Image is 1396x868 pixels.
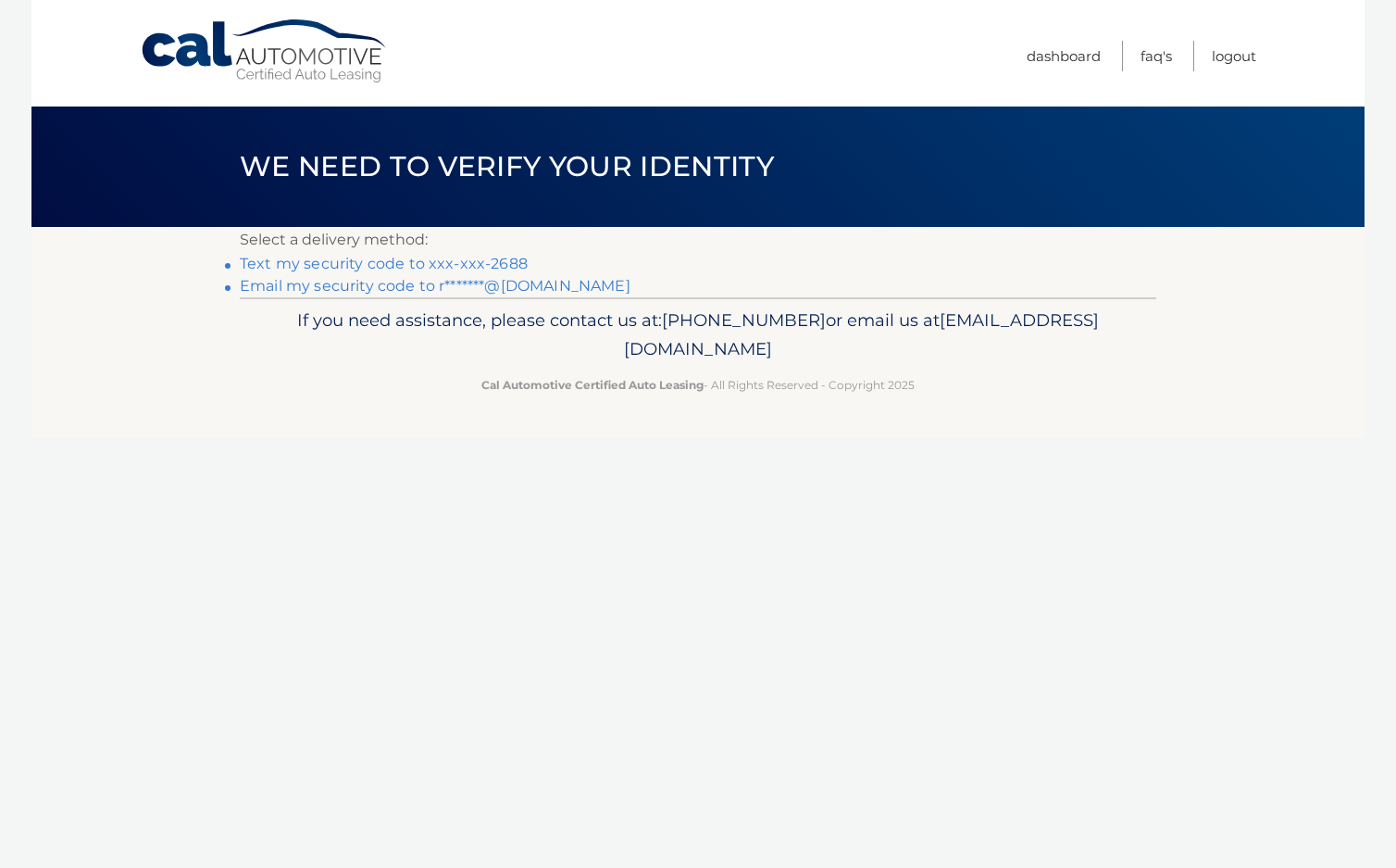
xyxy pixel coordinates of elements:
a: Cal Automotive [140,19,390,84]
span: We need to verify your identity [240,149,774,183]
p: If you need assistance, please contact us at: or email us at [252,306,1144,365]
a: Text my security code to xxx-xxx-2688 [240,255,528,272]
strong: Cal Automotive Certified Auto Leasing [481,378,704,392]
a: FAQ's [1140,41,1172,71]
p: Select a delivery method: [240,227,1156,253]
a: Logout [1212,41,1256,71]
a: Dashboard [1027,41,1101,71]
a: Email my security code to r*******@[DOMAIN_NAME] [240,277,630,295]
p: - All Rights Reserved - Copyright 2025 [252,375,1144,395]
span: [PHONE_NUMBER] [662,309,826,331]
